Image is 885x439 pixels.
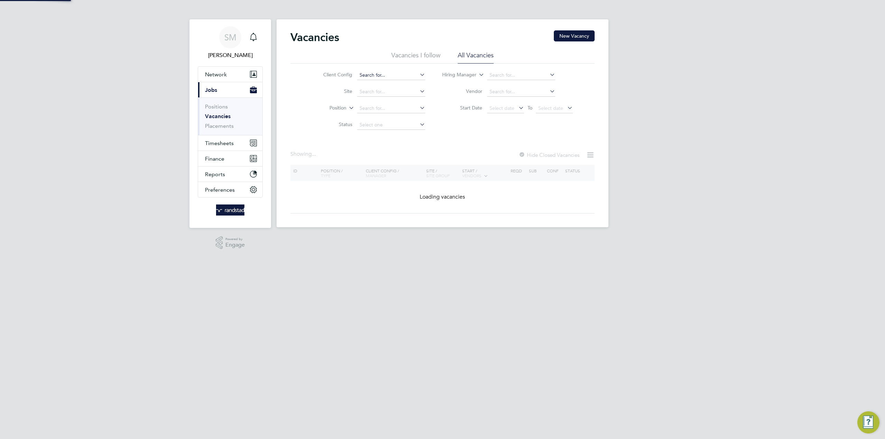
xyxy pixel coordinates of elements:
span: SM [224,33,236,42]
span: Jobs [205,87,217,93]
span: Timesheets [205,140,234,146]
input: Search for... [487,70,555,80]
input: Search for... [357,87,425,97]
button: Network [198,67,262,82]
label: Hiring Manager [437,71,476,78]
span: Engage [225,242,245,248]
label: Status [313,121,352,127]
label: Start Date [442,105,482,111]
label: Hide Closed Vacancies [519,152,579,158]
button: Preferences [198,182,262,197]
a: Positions [205,103,228,110]
a: Powered byEngage [216,236,245,249]
a: Placements [205,123,234,129]
button: Engage Resource Center [857,411,879,433]
span: To [525,103,534,112]
input: Select one [357,120,425,130]
span: Reports [205,171,225,178]
span: Network [205,71,227,78]
button: Reports [198,166,262,182]
span: Stefan Mekki [198,51,263,59]
label: Client Config [313,71,352,78]
span: ... [312,151,316,158]
a: SM[PERSON_NAME] [198,26,263,59]
span: Select date [538,105,563,111]
label: Vendor [442,88,482,94]
input: Search for... [357,104,425,113]
div: Jobs [198,97,262,135]
img: randstad-logo-retina.png [216,204,245,216]
a: Go to home page [198,204,263,216]
button: Timesheets [198,135,262,151]
h2: Vacancies [290,30,339,44]
nav: Main navigation [189,19,271,228]
input: Search for... [487,87,555,97]
span: Select date [490,105,514,111]
label: Site [313,88,352,94]
div: Showing [290,151,317,158]
button: Jobs [198,82,262,97]
span: Powered by [225,236,245,242]
li: All Vacancies [458,51,494,64]
label: Position [307,105,346,112]
button: Finance [198,151,262,166]
span: Finance [205,155,224,162]
a: Vacancies [205,113,231,120]
span: Preferences [205,187,235,193]
input: Search for... [357,70,425,80]
li: Vacancies I follow [391,51,440,64]
button: New Vacancy [554,30,595,41]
